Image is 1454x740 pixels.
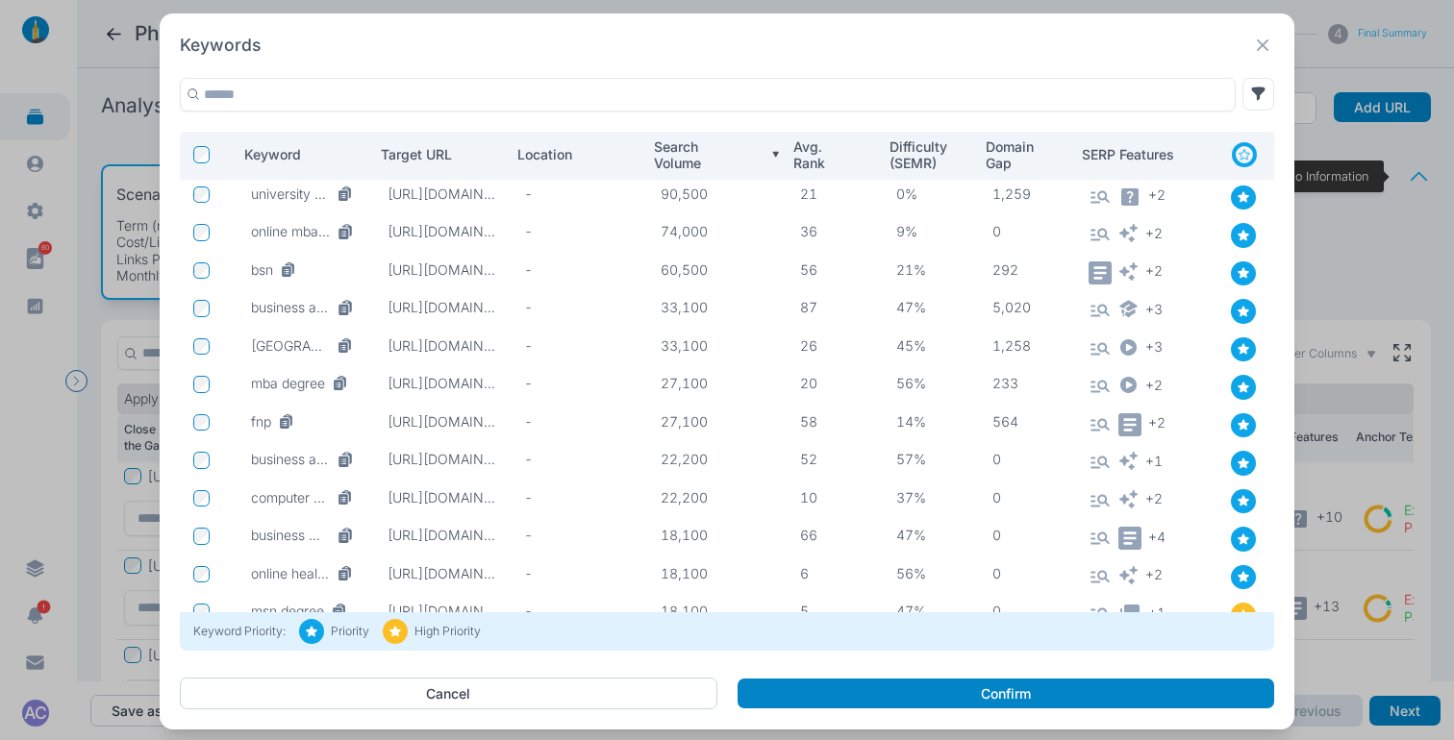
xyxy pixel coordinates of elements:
[524,261,634,279] p: -
[524,565,634,582] p: -
[524,527,634,544] p: -
[388,337,497,355] p: https://www.phoenix.edu/online-information-technology-degrees.html
[992,527,1062,544] p: 0
[738,678,1274,709] button: Confirm
[992,337,1062,355] p: 1,258
[251,337,331,355] p: phoenix university phoenix
[251,565,331,582] p: online healthcare programs
[251,451,331,468] p: business administration degree
[661,375,773,392] p: 27,100
[896,413,965,431] p: 14 %
[896,299,965,316] p: 47 %
[251,299,331,316] p: business administration
[1145,337,1163,356] span: + 3
[896,337,965,355] p: 45 %
[524,223,634,240] p: -
[800,223,869,240] p: 36
[251,603,324,620] p: msn degree
[661,261,773,279] p: 60,500
[251,185,331,203] p: university of phoenix login
[992,223,1062,240] p: 0
[193,623,286,640] p: Keyword Priority:
[517,146,625,163] p: Location
[388,185,497,203] p: https://www.phoenix.edu/online-business-degrees.html
[800,261,869,279] p: 56
[986,138,1053,172] p: Domain Gap
[524,337,634,355] p: -
[661,527,773,544] p: 18,100
[1082,146,1205,163] p: SERP Features
[251,261,273,279] p: bsn
[388,261,497,279] p: https://www.phoenix.edu/online-nursing-degrees/rn-to-bsn-nursing-bachelors-degree.html
[388,451,497,468] p: https://www.phoenix.edu/online-business-degrees/business-bachelors-degree.html
[661,603,773,620] p: 18,100
[654,138,765,172] p: Search Volume
[992,299,1062,316] p: 5,020
[992,489,1062,506] p: 0
[1148,413,1166,432] span: + 2
[800,185,869,203] p: 21
[992,261,1062,279] p: 292
[1148,527,1166,545] span: + 4
[388,527,497,544] p: https://www.phoenix.edu/online-business-degrees/business-management-bachelors-degree.html
[800,603,869,620] p: 5
[524,375,634,392] p: -
[896,375,965,392] p: 56 %
[251,413,271,431] p: fnp
[992,451,1062,468] p: 0
[524,185,634,203] p: -
[896,185,965,203] p: 0 %
[661,299,773,316] p: 33,100
[388,489,497,506] p: https://www.phoenix.edu/online-information-technology-degrees/computer-science-bachelors-degree.html
[992,565,1062,582] p: 0
[800,337,869,355] p: 26
[661,337,773,355] p: 33,100
[388,413,497,431] p: https://www.phoenix.edu/online-nursing-degrees/family-nurse-practitioner-masters-degree.html
[896,603,965,620] p: 47 %
[800,375,869,392] p: 20
[388,375,497,392] p: https://www.phoenix.edu/online-business-degrees/master-business-administration-degree.html
[992,375,1062,392] p: 233
[896,261,965,279] p: 21 %
[524,299,634,316] p: -
[992,413,1062,431] p: 564
[414,623,481,640] p: High Priority
[800,299,869,316] p: 87
[661,451,773,468] p: 22,200
[524,489,634,506] p: -
[1145,299,1163,317] span: + 3
[992,185,1062,203] p: 1,259
[388,603,497,620] p: https://www.phoenix.edu/online-nursing-degrees/masters.html
[793,138,861,172] p: Avg. Rank
[896,489,965,506] p: 37 %
[524,603,634,620] p: -
[661,413,773,431] p: 27,100
[180,34,261,58] h2: Keywords
[388,223,497,240] p: https://www.phoenix.edu/online-business-degrees/master-business-administration-degree.html
[1145,451,1163,469] span: + 1
[896,223,965,240] p: 9 %
[381,146,489,163] p: Target URL
[180,678,717,710] button: Cancel
[661,565,773,582] p: 18,100
[800,413,869,431] p: 58
[896,527,965,544] p: 47 %
[661,489,773,506] p: 22,200
[388,299,497,316] p: https://www.phoenix.edu/online-business-degrees/business-bachelors-degree.html
[1148,185,1166,204] span: + 2
[800,489,869,506] p: 10
[524,413,634,431] p: -
[244,146,352,163] p: Keyword
[896,565,965,582] p: 56 %
[800,565,869,582] p: 6
[251,489,331,506] p: computer science degree
[800,527,869,544] p: 66
[1145,489,1163,507] span: + 2
[251,527,331,544] p: business management
[992,603,1062,620] p: 0
[1145,375,1163,393] span: + 2
[661,185,773,203] p: 90,500
[388,565,497,582] p: https://www.phoenix.edu/online-healthcare-degrees.html
[890,138,957,172] p: Difficulty (SEMR)
[800,451,869,468] p: 52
